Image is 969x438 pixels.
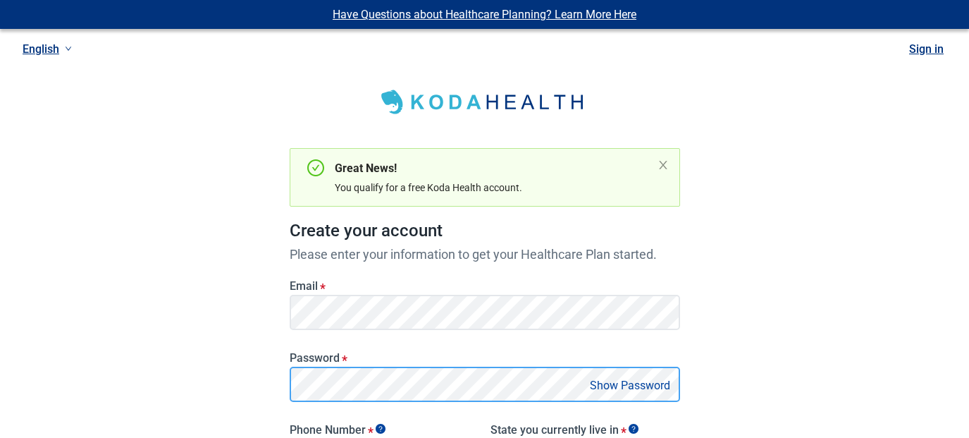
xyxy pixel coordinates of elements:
[909,42,944,56] a: Sign in
[335,162,397,175] strong: Great News!
[333,8,636,21] a: Have Questions about Healthcare Planning? Learn More Here
[17,37,78,61] a: Current language: English
[490,423,680,437] label: State you currently live in
[658,159,669,171] button: close
[290,245,680,264] p: Please enter your information to get your Healthcare Plan started.
[290,351,680,365] label: Password
[586,376,674,395] button: Show Password
[372,85,598,120] img: Koda Health
[629,424,638,434] span: Show tooltip
[65,45,72,52] span: down
[290,218,680,245] h1: Create your account
[290,279,680,293] label: Email
[307,159,324,176] span: check-circle
[290,423,479,437] label: Phone Number
[376,424,385,434] span: Show tooltip
[335,180,652,195] div: You qualify for a free Koda Health account.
